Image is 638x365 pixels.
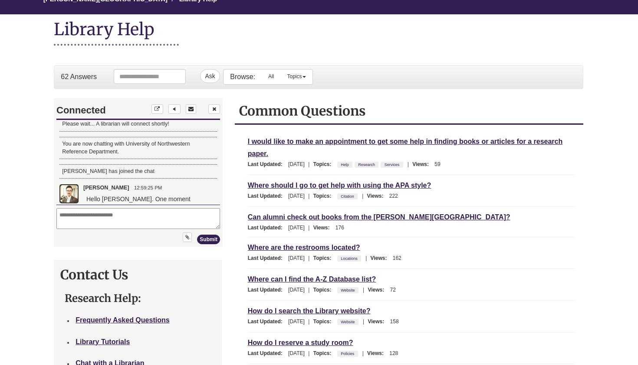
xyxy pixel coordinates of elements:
[357,160,377,169] a: Research
[200,69,220,83] button: Ask
[76,316,169,324] a: Frequently Asked Questions
[280,70,312,83] a: Topics
[248,161,287,167] span: Last Updated:
[390,287,396,293] span: 72
[288,287,305,293] span: [DATE]
[389,193,398,199] span: 222
[61,72,97,82] p: 62 Answers
[363,255,369,261] span: |
[390,319,399,325] span: 158
[368,287,388,293] span: Views:
[306,193,312,199] span: |
[339,160,350,169] a: Help
[76,338,130,345] a: Library Tutorials
[339,317,356,327] a: Website
[248,180,431,190] a: Where should I go to get help with using the APA style?
[367,193,388,199] span: Views:
[248,212,510,222] a: Can alumni check out books from the [PERSON_NAME][GEOGRAPHIC_DATA]?
[306,225,312,231] span: |
[339,192,355,201] a: Citation
[248,225,287,231] span: Last Updated:
[339,285,356,295] a: Website
[306,350,312,356] span: |
[248,306,371,316] a: How do I search the Library website?
[389,350,398,356] span: 128
[335,225,344,231] span: 176
[248,255,287,261] span: Last Updated:
[128,134,138,143] button: Upload File
[248,193,287,199] span: Last Updated:
[248,274,376,284] a: Where can I find the A-Z Database list?
[393,255,401,261] span: 162
[230,72,255,82] p: Browse:
[288,161,305,167] span: [DATE]
[60,266,215,283] h2: Contact Us
[306,255,312,261] span: |
[337,350,360,356] ul: Topics:
[262,70,280,83] a: All
[368,319,388,325] span: Views:
[65,292,141,305] strong: Research Help:
[306,161,312,167] span: |
[248,338,353,348] a: How do I reserve a study room?
[339,254,359,263] a: Locations
[337,319,361,325] ul: Topics:
[337,287,361,293] ul: Topics:
[434,161,440,167] span: 59
[248,287,287,293] span: Last Updated:
[412,161,433,167] span: Views:
[248,319,287,325] span: Last Updated:
[54,98,222,247] div: Chat Widget
[248,242,360,252] a: Where are the restrooms located?
[306,319,312,325] span: |
[367,350,388,356] span: Views:
[360,350,366,356] span: |
[361,319,366,325] span: |
[248,136,562,159] a: I would like to make an appointment to get some help in finding books or articles for a research ...
[313,193,336,199] span: Topics:
[288,225,305,231] span: [DATE]
[337,161,405,167] ul: Topics:
[337,255,363,261] ul: Topics:
[54,99,222,246] iframe: Chat Widget
[143,136,166,146] button: Submit
[313,287,336,293] span: Topics:
[313,161,336,167] span: Topics:
[306,287,312,293] span: |
[383,160,401,169] a: Services
[360,193,365,199] span: |
[405,161,411,167] span: |
[288,255,305,261] span: [DATE]
[288,319,305,325] span: [DATE]
[288,350,305,356] span: [DATE]
[54,19,179,46] h1: Library Help
[288,193,305,199] span: [DATE]
[371,255,391,261] span: Views:
[313,319,336,325] span: Topics:
[361,287,366,293] span: |
[248,350,287,356] span: Last Updated:
[313,255,336,261] span: Topics:
[313,225,334,231] span: Views:
[339,349,355,358] a: Policies
[239,103,579,119] h2: Common Questions
[313,350,336,356] span: Topics:
[337,193,360,199] ul: Topics:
